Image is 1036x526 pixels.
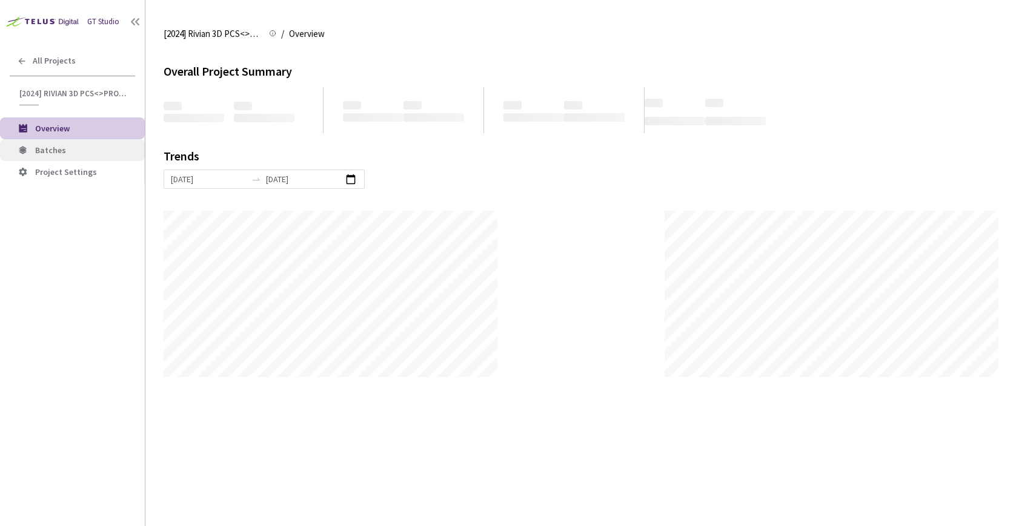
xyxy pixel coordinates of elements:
[503,113,564,122] span: ‌
[343,101,361,110] span: ‌
[564,101,582,110] span: ‌
[234,114,294,122] span: ‌
[164,102,182,110] span: ‌
[289,27,325,41] span: Overview
[645,117,705,125] span: ‌
[503,101,522,110] span: ‌
[87,16,119,28] div: GT Studio
[164,150,1001,169] div: Trends
[164,63,1018,81] div: Overall Project Summary
[705,117,766,125] span: ‌
[251,174,261,184] span: swap-right
[234,102,252,110] span: ‌
[164,27,262,41] span: [2024] Rivian 3D PCS<>Production
[164,114,224,122] span: ‌
[19,88,128,99] span: [2024] Rivian 3D PCS<>Production
[33,56,76,66] span: All Projects
[251,174,261,184] span: to
[343,113,403,122] span: ‌
[564,113,625,122] span: ‌
[171,173,247,186] input: Start date
[645,99,663,107] span: ‌
[35,145,66,156] span: Batches
[281,27,284,41] li: /
[35,166,97,177] span: Project Settings
[266,173,342,186] input: End date
[403,113,464,122] span: ‌
[403,101,422,110] span: ‌
[35,123,70,134] span: Overview
[705,99,723,107] span: ‌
